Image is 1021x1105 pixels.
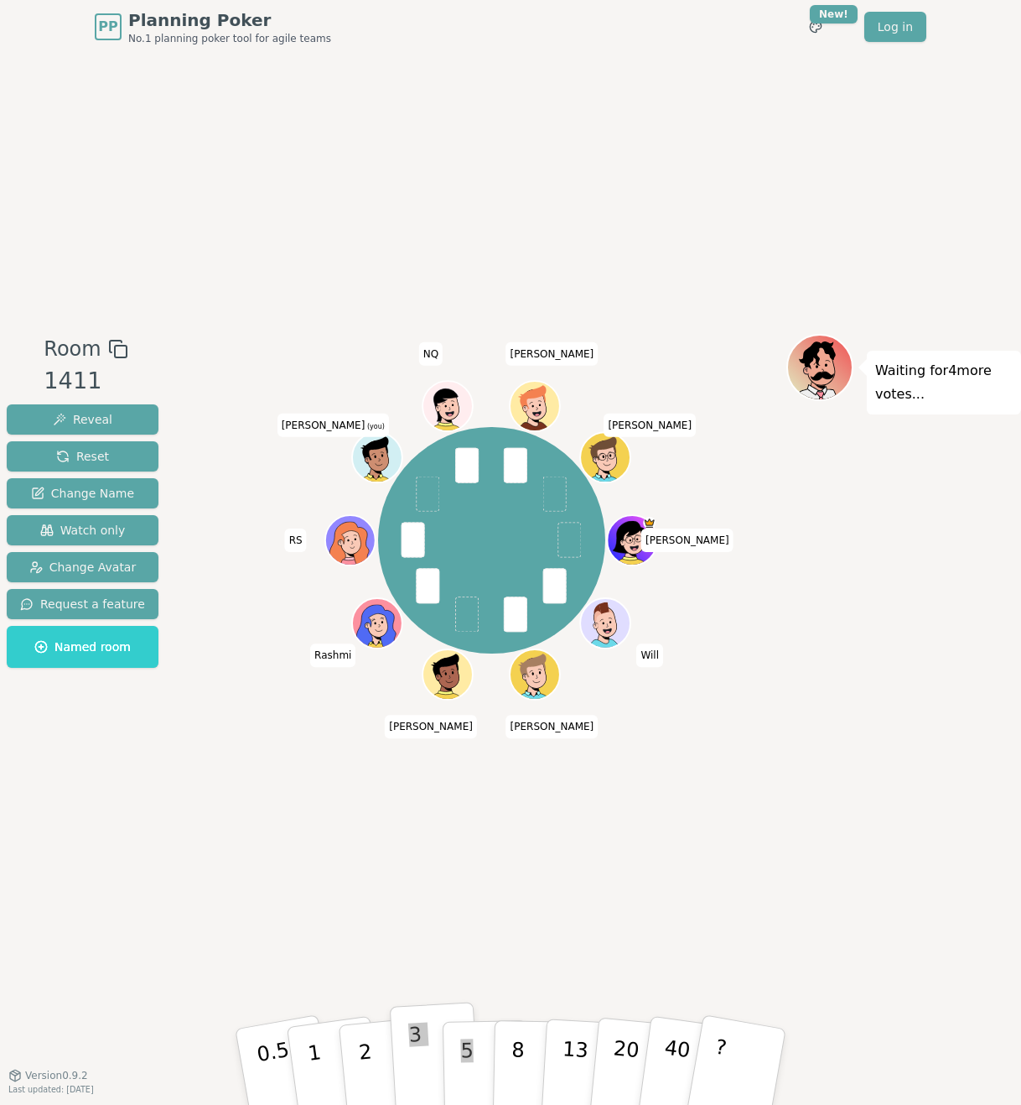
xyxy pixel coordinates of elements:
button: New! [801,12,831,42]
span: Version 0.9.2 [25,1069,88,1082]
button: Request a feature [7,589,158,619]
div: 1411 [44,364,127,399]
a: PPPlanning PokerNo.1 planning poker tool for agile teams [95,8,331,45]
span: Planning Poker [128,8,331,32]
span: PP [98,17,117,37]
span: Click to change your name [285,529,307,552]
div: New! [810,5,858,23]
button: Version0.9.2 [8,1069,88,1082]
span: (you) [365,423,385,430]
span: Request a feature [20,596,145,612]
button: Watch only [7,515,158,545]
span: Reset [56,448,109,465]
button: Reset [7,441,158,472]
span: Click to change your name [641,529,733,552]
span: Click to change your name [506,715,599,738]
span: Room [44,334,101,364]
span: Named room [34,639,131,655]
span: Reveal [53,411,112,428]
span: Click to change your name [506,342,599,366]
span: Click to change your name [385,715,477,738]
span: Click to change your name [419,342,443,366]
span: Click to change your name [310,644,355,667]
button: Change Name [7,478,158,508]
p: Waiting for 4 more votes... [875,359,1013,406]
span: Heidi is the host [644,517,656,529]
span: Change Avatar [29,559,137,576]
button: Change Avatar [7,552,158,582]
span: Last updated: [DATE] [8,1085,94,1094]
button: Click to change your avatar [354,434,401,481]
span: Watch only [40,522,126,539]
button: Named room [7,626,158,668]
span: No.1 planning poker tool for agile teams [128,32,331,45]
a: Log in [864,12,926,42]
button: Reveal [7,404,158,435]
span: Change Name [31,485,134,502]
span: Click to change your name [277,414,389,437]
span: Click to change your name [604,414,696,437]
span: Click to change your name [636,644,663,667]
